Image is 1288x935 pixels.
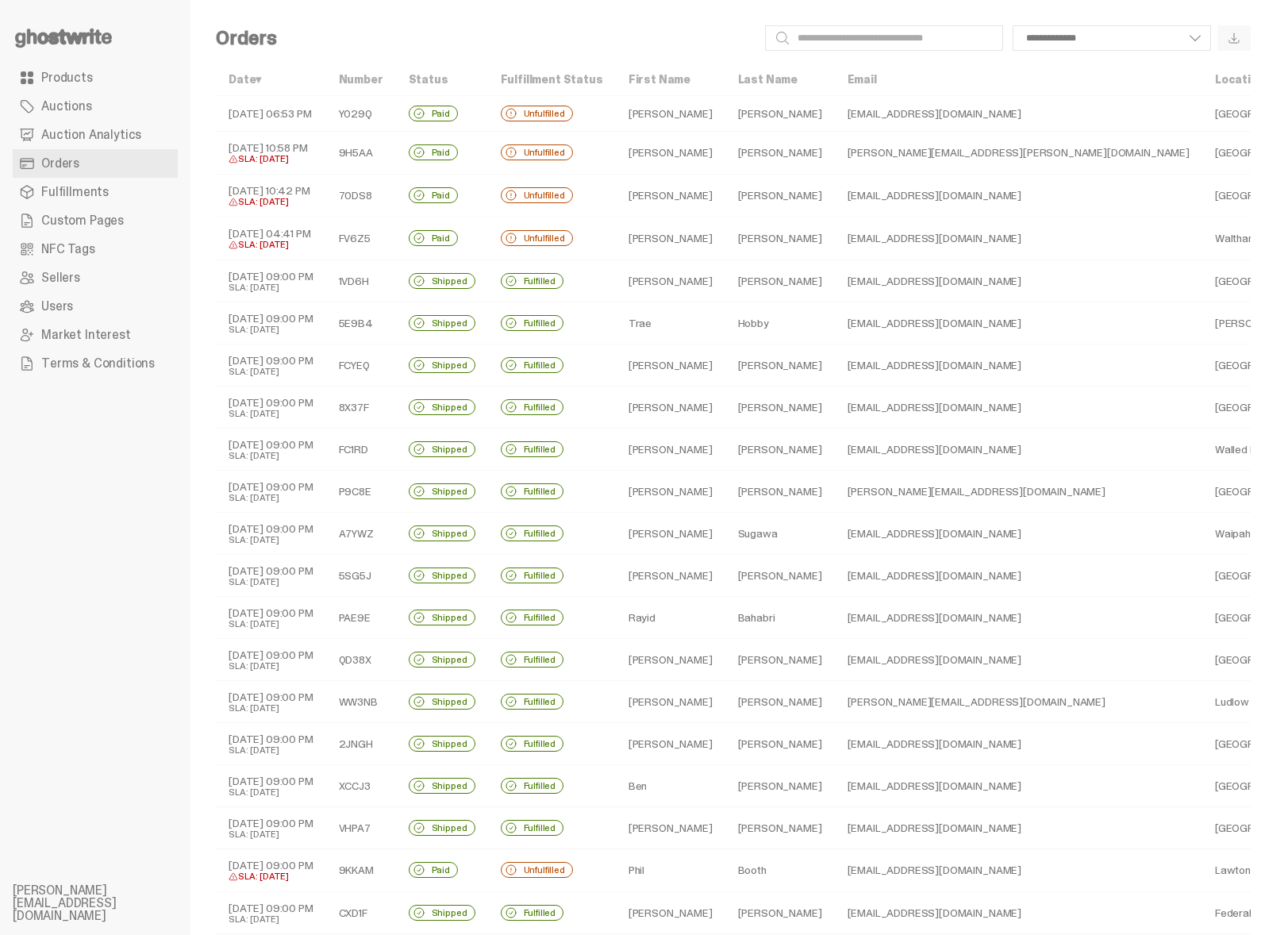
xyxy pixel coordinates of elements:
div: Fulfilled [501,441,564,457]
th: Email [835,63,1202,96]
td: [PERSON_NAME] [616,680,725,722]
div: Fulfilled [501,483,564,499]
td: [PERSON_NAME] [616,470,725,512]
div: Shipped [409,905,475,921]
td: [PERSON_NAME] [725,174,835,217]
td: [EMAIL_ADDRESS][DOMAIN_NAME] [835,596,1202,638]
td: [PERSON_NAME] [616,554,725,596]
td: [PERSON_NAME] [616,386,725,428]
div: SLA: [DATE] [229,914,313,924]
td: [EMAIL_ADDRESS][DOMAIN_NAME] [835,722,1202,764]
td: 2JNGH [326,722,396,764]
td: [PERSON_NAME] [616,722,725,764]
td: [DATE] 04:41 PM [216,217,326,260]
div: Shipped [409,483,475,499]
div: Fulfilled [501,357,564,373]
div: Unfulfilled [501,187,573,203]
td: FCYEQ [326,344,396,386]
div: Fulfilled [501,736,564,752]
td: [PERSON_NAME][EMAIL_ADDRESS][DOMAIN_NAME] [835,680,1202,722]
td: Ben [616,764,725,806]
div: Shipped [409,525,475,541]
td: [DATE] 09:00 PM [216,386,326,428]
div: SLA: [DATE] [229,493,313,502]
td: [PERSON_NAME] [616,512,725,554]
td: [EMAIL_ADDRESS][DOMAIN_NAME] [835,806,1202,848]
div: Unfulfilled [501,106,573,121]
a: Orders [13,149,178,178]
td: [DATE] 10:58 PM [216,132,326,175]
td: WW3NB [326,680,396,722]
td: FV6Z5 [326,217,396,260]
td: [DATE] 09:00 PM [216,806,326,848]
div: Unfulfilled [501,230,573,246]
div: SLA: [DATE] [229,745,313,755]
td: [DATE] 09:00 PM [216,260,326,302]
td: [PERSON_NAME] [725,344,835,386]
a: Products [13,63,178,92]
td: [PERSON_NAME] [725,554,835,596]
td: [EMAIL_ADDRESS][DOMAIN_NAME] [835,260,1202,302]
div: Shipped [409,736,475,752]
div: SLA: [DATE] [229,535,313,544]
span: Terms & Conditions [41,357,155,370]
div: Shipped [409,778,475,794]
td: [EMAIL_ADDRESS][DOMAIN_NAME] [835,217,1202,260]
a: Auction Analytics [13,121,178,149]
td: [PERSON_NAME] [725,722,835,764]
th: First Name [616,63,725,96]
td: [DATE] 09:00 PM [216,638,326,680]
td: [DATE] 06:53 PM [216,96,326,132]
td: [PERSON_NAME] [725,217,835,260]
td: [PERSON_NAME] [725,96,835,132]
td: [EMAIL_ADDRESS][DOMAIN_NAME] [835,386,1202,428]
div: Fulfilled [501,694,564,710]
h4: Orders [216,29,277,48]
td: [EMAIL_ADDRESS][DOMAIN_NAME] [835,174,1202,217]
a: NFC Tags [13,235,178,264]
td: [DATE] 09:00 PM [216,344,326,386]
td: 70DS8 [326,174,396,217]
div: Fulfilled [501,273,564,289]
td: [PERSON_NAME] [725,260,835,302]
td: [DATE] 09:00 PM [216,764,326,806]
td: [EMAIL_ADDRESS][DOMAIN_NAME] [835,554,1202,596]
span: Fulfillments [41,186,109,198]
td: [EMAIL_ADDRESS][DOMAIN_NAME] [835,512,1202,554]
td: [PERSON_NAME] [616,96,725,132]
td: [DATE] 09:00 PM [216,302,326,344]
div: Fulfilled [501,568,564,583]
div: Shipped [409,273,475,289]
td: [PERSON_NAME] [725,132,835,175]
div: Fulfilled [501,820,564,836]
span: ▾ [256,72,261,87]
div: Paid [409,144,458,160]
td: FC1RD [326,428,396,470]
a: Users [13,292,178,321]
div: Fulfilled [501,610,564,625]
div: Shipped [409,399,475,415]
th: Fulfillment Status [488,63,616,96]
td: [PERSON_NAME] [725,386,835,428]
td: 5E9B4 [326,302,396,344]
li: [PERSON_NAME][EMAIL_ADDRESS][DOMAIN_NAME] [13,884,203,922]
div: Shipped [409,568,475,583]
td: [DATE] 09:00 PM [216,680,326,722]
td: [DATE] 10:42 PM [216,174,326,217]
div: SLA: [DATE] [229,154,313,164]
div: SLA: [DATE] [229,197,313,207]
div: Fulfilled [501,905,564,921]
span: Products [41,71,93,84]
div: Shipped [409,315,475,331]
td: QD38X [326,638,396,680]
div: SLA: [DATE] [229,240,313,250]
td: [EMAIL_ADDRESS][DOMAIN_NAME] [835,848,1202,891]
td: [DATE] 09:00 PM [216,722,326,764]
td: [PERSON_NAME] [616,428,725,470]
div: SLA: [DATE] [229,451,313,460]
td: VHPA7 [326,806,396,848]
div: Fulfilled [501,525,564,541]
td: A7YWZ [326,512,396,554]
td: 9KKAM [326,848,396,891]
td: Booth [725,848,835,891]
